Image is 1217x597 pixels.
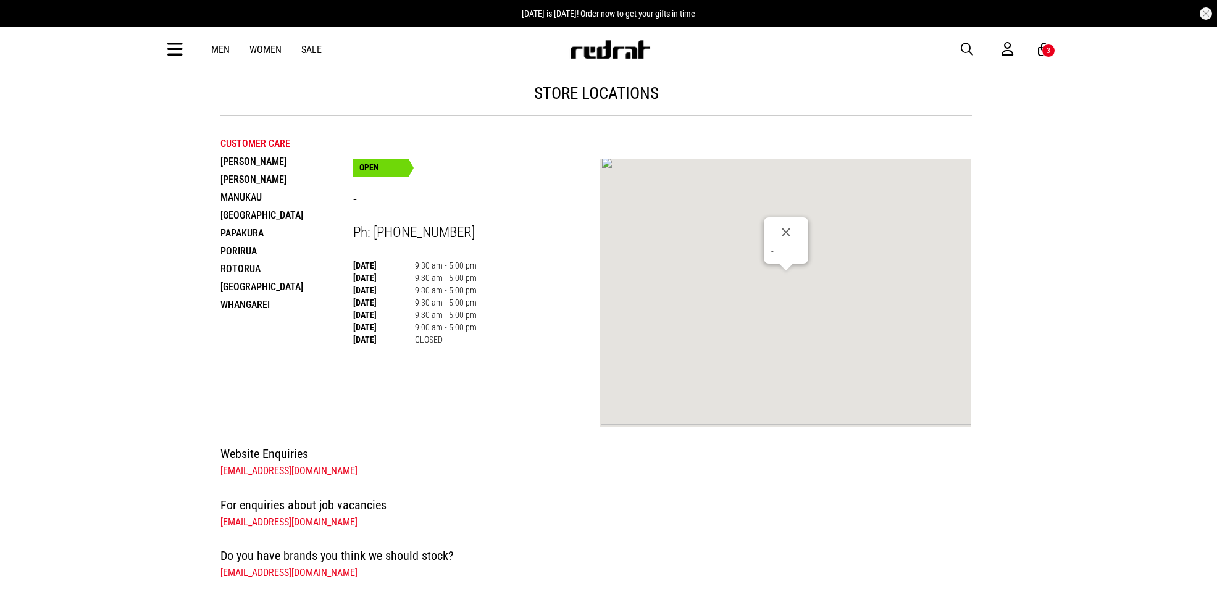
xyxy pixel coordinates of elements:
[353,224,475,241] span: Ph: [PHONE_NUMBER]
[220,170,353,188] li: [PERSON_NAME]
[301,44,322,56] a: Sale
[220,188,353,206] li: Manukau
[415,259,477,272] td: 9:30 am - 5:00 pm
[353,284,415,296] th: [DATE]
[771,247,801,256] div: -
[220,135,353,152] li: Customer Care
[415,284,477,296] td: 9:30 am - 5:00 pm
[249,44,282,56] a: Women
[771,217,801,247] button: Close
[353,296,415,309] th: [DATE]
[415,272,477,284] td: 9:30 am - 5:00 pm
[220,516,358,528] a: [EMAIL_ADDRESS][DOMAIN_NAME]
[220,224,353,242] li: Papakura
[220,546,972,566] h4: Do you have brands you think we should stock?
[353,159,409,177] div: OPEN
[522,9,695,19] span: [DATE] is [DATE]! Order now to get your gifts in time
[353,272,415,284] th: [DATE]
[220,278,353,296] li: [GEOGRAPHIC_DATA]
[415,333,477,346] td: CLOSED
[220,83,972,103] h1: store locations
[220,242,353,260] li: Porirua
[353,191,601,210] h3: -
[353,259,415,272] th: [DATE]
[220,465,358,477] a: [EMAIL_ADDRESS][DOMAIN_NAME]
[220,296,353,314] li: Whangarei
[1047,46,1050,55] div: 3
[220,152,353,170] li: [PERSON_NAME]
[220,495,972,515] h4: For enquiries about job vacancies
[415,296,477,309] td: 9:30 am - 5:00 pm
[211,44,230,56] a: Men
[353,333,415,346] th: [DATE]
[220,260,353,278] li: Rotorua
[1038,43,1050,56] a: 3
[415,321,477,333] td: 9:00 am - 5:00 pm
[353,321,415,333] th: [DATE]
[569,40,651,59] img: Redrat logo
[220,444,972,464] h4: Website Enquiries
[220,567,358,578] a: [EMAIL_ADDRESS][DOMAIN_NAME]
[353,309,415,321] th: [DATE]
[415,309,477,321] td: 9:30 am - 5:00 pm
[220,206,353,224] li: [GEOGRAPHIC_DATA]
